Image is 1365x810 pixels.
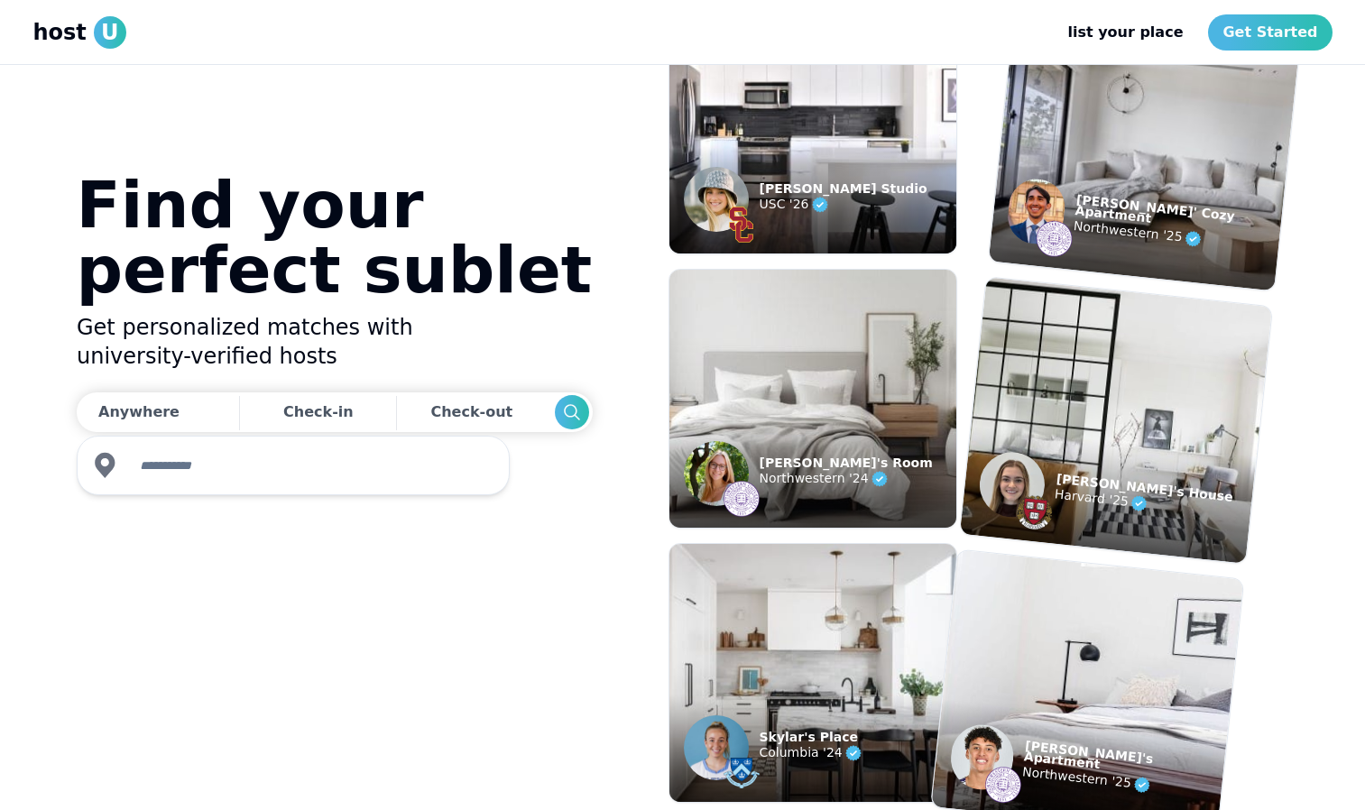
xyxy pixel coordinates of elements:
[33,16,126,49] a: hostU
[1208,14,1332,51] a: Get Started
[1074,194,1281,237] p: [PERSON_NAME]' Cozy Apartment
[1072,216,1278,259] p: Northwestern '25
[94,16,126,49] span: U
[1021,761,1222,804] p: Northwestern '25
[1053,14,1332,51] nav: Main
[669,270,956,528] img: example listing
[982,765,1022,805] img: example listing host
[1056,473,1233,502] p: [PERSON_NAME]'s House
[98,401,180,423] div: Anywhere
[1023,740,1224,782] p: [PERSON_NAME]'s Apartment
[33,18,87,47] span: host
[684,715,749,780] img: example listing host
[724,755,760,791] img: example listing host
[1014,492,1054,532] img: example listing host
[1053,14,1197,51] a: list your place
[77,392,235,432] button: Anywhere
[988,5,1300,291] img: example listing
[77,313,593,371] h2: Get personalized matches with university-verified hosts
[760,742,864,764] p: Columbia '24
[430,394,520,430] div: Check-out
[77,392,593,432] div: Dates trigger
[1053,483,1231,523] p: Harvard '25
[976,449,1047,520] img: example listing host
[724,207,760,243] img: example listing host
[724,481,760,517] img: example listing host
[760,468,933,490] p: Northwestern '24
[1034,219,1074,259] img: example listing host
[684,441,749,506] img: example listing host
[1005,176,1067,246] img: example listing host
[760,194,927,216] p: USC '26
[669,544,956,802] img: example listing
[554,395,588,429] button: Search
[760,183,927,194] p: [PERSON_NAME] Studio
[77,172,593,302] h1: Find your perfect sublet
[947,722,1016,793] img: example listing host
[760,457,933,468] p: [PERSON_NAME]'s Room
[959,277,1271,564] img: example listing
[760,732,864,742] p: Skylar's Place
[283,394,354,430] div: Check-in
[684,167,749,232] img: example listing host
